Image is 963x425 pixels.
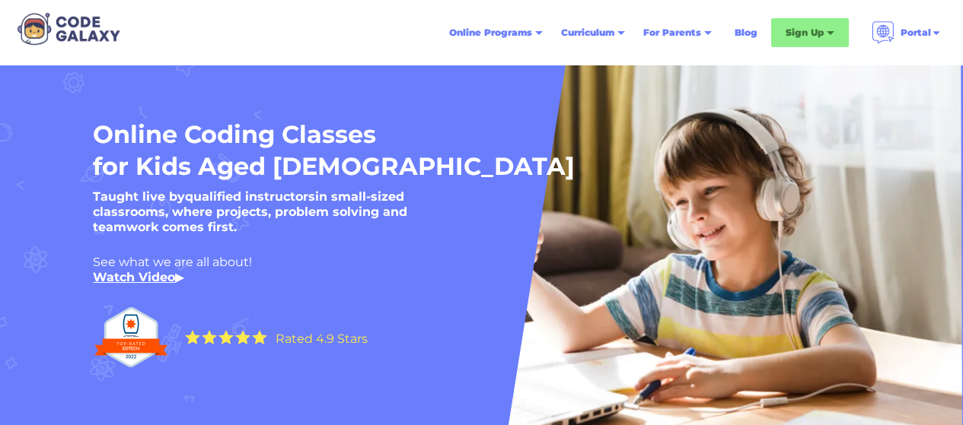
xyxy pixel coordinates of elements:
[786,25,824,40] div: Sign Up
[725,19,767,46] a: Blog
[93,189,474,235] h5: Taught live by in small-sized classrooms, where projects, problem solving and teamwork comes first.
[561,25,614,40] div: Curriculum
[252,330,267,344] img: Yellow Star - the Code Galaxy
[185,189,315,204] strong: qualified instructors
[93,300,169,374] img: Top Rated edtech company
[901,25,931,40] div: Portal
[643,25,701,40] div: For Parents
[449,25,532,40] div: Online Programs
[93,119,751,182] h1: Online Coding Classes for Kids Aged [DEMOGRAPHIC_DATA]
[93,255,824,285] div: See what we are all about! ‍ ▶
[93,270,175,284] a: Watch Video
[218,330,234,344] img: Yellow Star - the Code Galaxy
[276,333,368,345] div: Rated 4.9 Stars
[185,330,200,344] img: Yellow Star - the Code Galaxy
[202,330,217,344] img: Yellow Star - the Code Galaxy
[235,330,250,344] img: Yellow Star - the Code Galaxy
